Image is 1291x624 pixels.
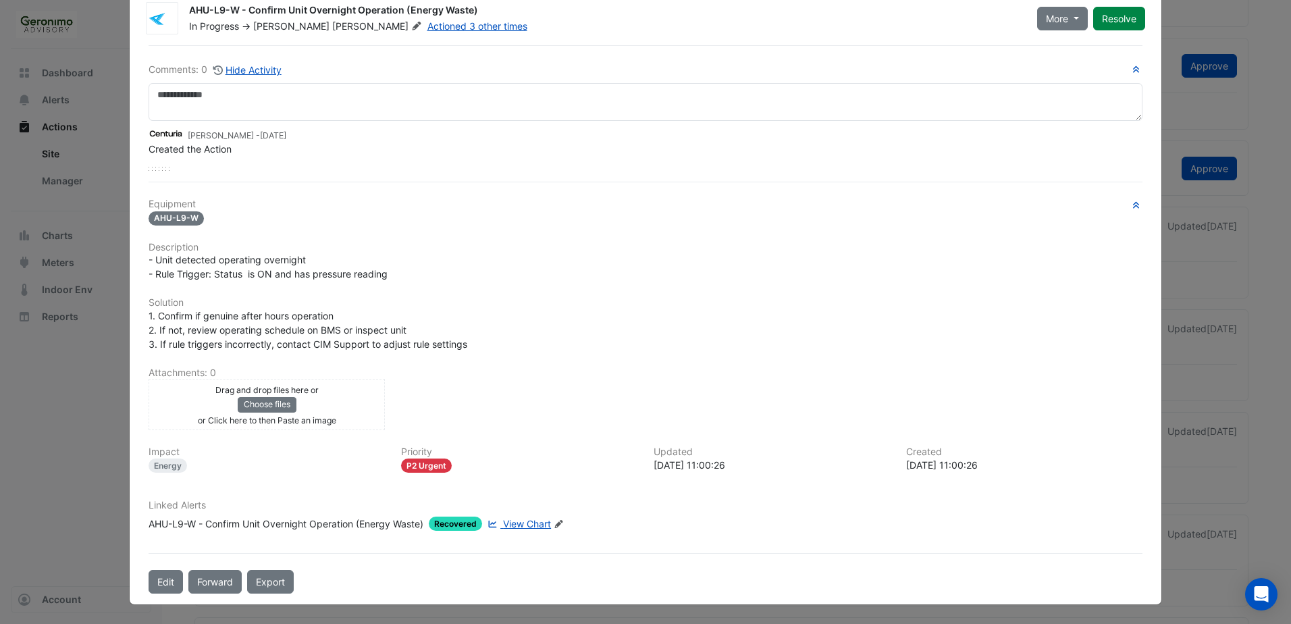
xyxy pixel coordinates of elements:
[485,517,551,531] a: View Chart
[149,517,423,531] div: AHU-L9-W - Confirm Unit Overnight Operation (Energy Waste)
[1037,7,1088,30] button: More
[260,130,286,140] span: 2025-09-23 11:00:26
[149,297,1142,309] h6: Solution
[149,199,1142,210] h6: Equipment
[238,397,296,412] button: Choose files
[149,500,1142,511] h6: Linked Alerts
[149,242,1142,253] h6: Description
[149,254,388,280] span: - Unit detected operating overnight - Rule Trigger: Status is ON and has pressure reading
[247,570,294,594] a: Export
[147,12,178,26] img: Envar Service
[189,20,239,32] span: In Progress
[149,459,187,473] div: Energy
[654,446,890,458] h6: Updated
[1245,578,1277,610] div: Open Intercom Messenger
[149,143,232,155] span: Created the Action
[654,458,890,472] div: [DATE] 11:00:26
[149,127,182,142] img: Centuria
[401,459,452,473] div: P2 Urgent
[1046,11,1068,26] span: More
[149,62,282,78] div: Comments: 0
[429,517,482,531] span: Recovered
[332,20,424,33] span: [PERSON_NAME]
[149,310,467,350] span: 1. Confirm if genuine after hours operation 2. If not, review operating schedule on BMS or inspec...
[189,3,1021,20] div: AHU-L9-W - Confirm Unit Overnight Operation (Energy Waste)
[149,570,183,594] button: Edit
[149,446,385,458] h6: Impact
[215,385,319,395] small: Drag and drop files here or
[554,519,564,529] fa-icon: Edit Linked Alerts
[503,518,551,529] span: View Chart
[188,570,242,594] button: Forward
[401,446,637,458] h6: Priority
[188,130,286,142] small: [PERSON_NAME] -
[1093,7,1145,30] button: Resolve
[198,415,336,425] small: or Click here to then Paste an image
[149,367,1142,379] h6: Attachments: 0
[427,20,527,32] a: Actioned 3 other times
[242,20,251,32] span: ->
[906,458,1142,472] div: [DATE] 11:00:26
[149,211,204,226] span: AHU-L9-W
[253,20,330,32] span: [PERSON_NAME]
[213,62,282,78] button: Hide Activity
[906,446,1142,458] h6: Created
